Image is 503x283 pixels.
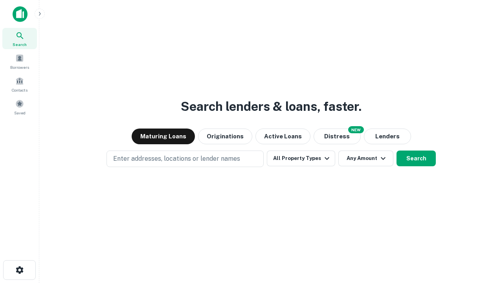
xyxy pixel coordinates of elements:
[2,96,37,118] a: Saved
[132,129,195,144] button: Maturing Loans
[13,6,28,22] img: capitalize-icon.png
[113,154,240,164] p: Enter addresses, locations or lender names
[364,129,411,144] button: Lenders
[10,64,29,70] span: Borrowers
[2,28,37,49] a: Search
[348,126,364,133] div: NEW
[181,97,362,116] h3: Search lenders & loans, faster.
[267,151,335,166] button: All Property Types
[14,110,26,116] span: Saved
[314,129,361,144] button: Search distressed loans with lien and other non-mortgage details.
[12,87,28,93] span: Contacts
[198,129,252,144] button: Originations
[338,151,393,166] button: Any Amount
[106,151,264,167] button: Enter addresses, locations or lender names
[13,41,27,48] span: Search
[464,220,503,258] iframe: Chat Widget
[2,51,37,72] a: Borrowers
[255,129,310,144] button: Active Loans
[2,74,37,95] a: Contacts
[397,151,436,166] button: Search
